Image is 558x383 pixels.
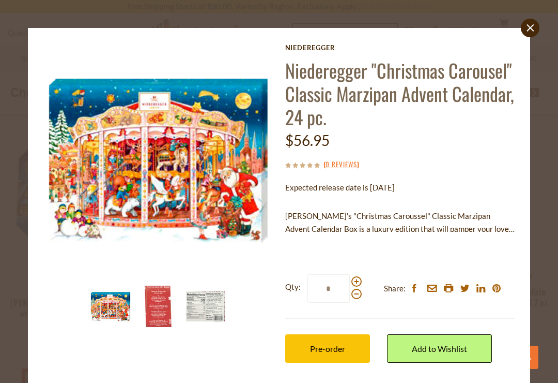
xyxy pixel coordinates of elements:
[285,56,514,130] a: Niederegger "Christmas Carousel" Classic Marzipan Advent Calendar, 24 pc.
[285,181,515,194] p: Expected release date is [DATE]
[323,159,359,169] span: ( )
[307,274,350,303] input: Qty:
[90,286,131,327] img: Niederegger "Christmas Carousel" Classic Marzipan Advent Calendar, 24 pc.
[285,43,515,52] a: Niederegger
[326,159,357,170] a: 0 Reviews
[285,334,370,363] button: Pre-order
[285,281,301,293] strong: Qty:
[137,286,179,327] img: Niederegger "Christmas Carousel" Classic Marzipan Advent Calendar, 24 pc.
[310,344,345,353] span: Pre-order
[285,131,330,149] span: $56.95
[43,43,273,274] img: Niederegger "Christmas Carousel" Classic Marzipan Advent Calendar, 24 pc.
[387,334,492,363] a: Add to Wishlist
[285,210,515,235] p: [PERSON_NAME]'s "Christmas Caroussel" Classic Marzipan Advent Calendar Box is a luxury edition th...
[384,282,406,295] span: Share:
[185,286,226,327] img: Niederegger "Christmas Carousel" Classic Marzipan Advent Calendar, 24 pc.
